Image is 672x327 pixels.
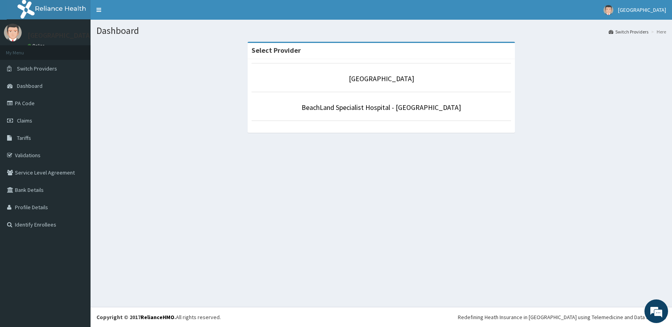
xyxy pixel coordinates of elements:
[4,24,22,41] img: User Image
[618,6,666,13] span: [GEOGRAPHIC_DATA]
[252,46,301,55] strong: Select Provider
[28,32,93,39] p: [GEOGRAPHIC_DATA]
[28,43,46,48] a: Online
[649,28,666,35] li: Here
[17,117,32,124] span: Claims
[349,74,414,83] a: [GEOGRAPHIC_DATA]
[141,314,174,321] a: RelianceHMO
[604,5,613,15] img: User Image
[609,28,648,35] a: Switch Providers
[17,65,57,72] span: Switch Providers
[96,26,666,36] h1: Dashboard
[302,103,461,112] a: BeachLand Specialist Hospital - [GEOGRAPHIC_DATA]
[458,313,666,321] div: Redefining Heath Insurance in [GEOGRAPHIC_DATA] using Telemedicine and Data Science!
[91,307,672,327] footer: All rights reserved.
[17,134,31,141] span: Tariffs
[17,82,43,89] span: Dashboard
[96,314,176,321] strong: Copyright © 2017 .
